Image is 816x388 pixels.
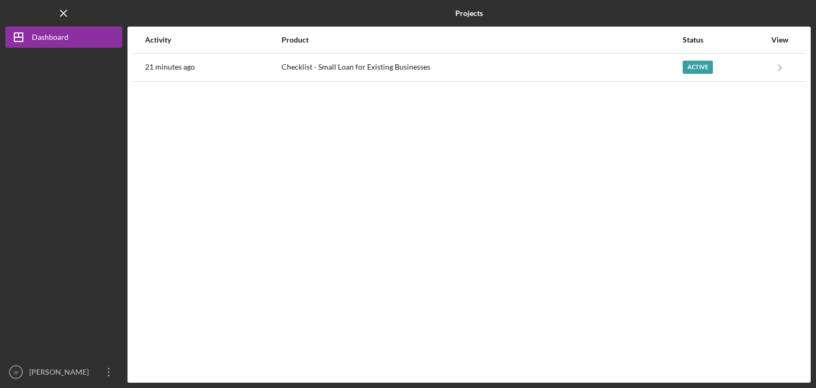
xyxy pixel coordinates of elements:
[5,361,122,383] button: JF[PERSON_NAME]
[32,27,69,50] div: Dashboard
[27,361,96,385] div: [PERSON_NAME]
[282,36,682,44] div: Product
[767,36,793,44] div: View
[282,54,682,81] div: Checklist - Small Loan for Existing Businesses
[13,369,19,375] text: JF
[145,36,280,44] div: Activity
[145,63,195,71] time: 2025-10-10 20:10
[5,27,122,48] button: Dashboard
[683,61,713,74] div: Active
[455,9,483,18] b: Projects
[683,36,766,44] div: Status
